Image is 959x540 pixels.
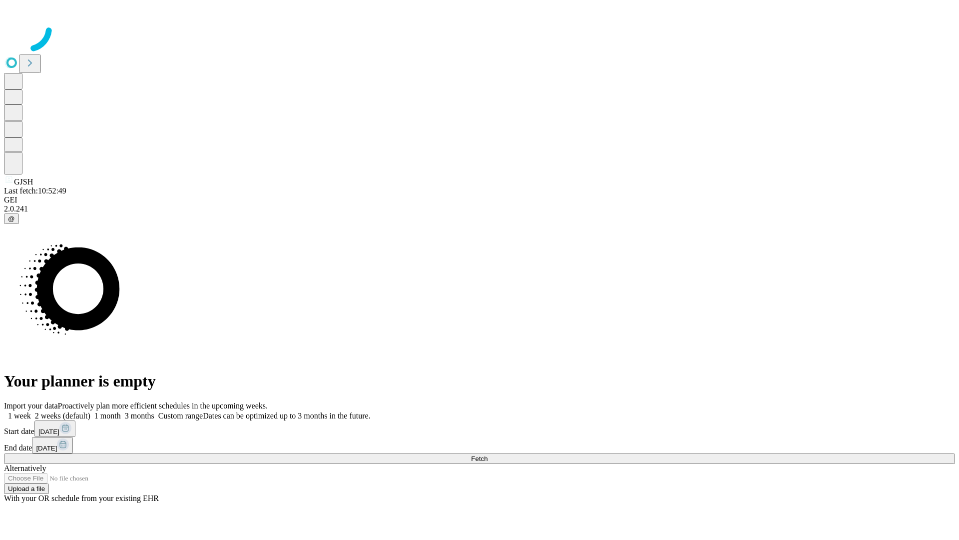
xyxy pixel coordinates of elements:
[4,372,955,390] h1: Your planner is empty
[4,420,955,437] div: Start date
[471,455,487,462] span: Fetch
[94,411,121,420] span: 1 month
[8,411,31,420] span: 1 week
[38,428,59,435] span: [DATE]
[4,186,66,195] span: Last fetch: 10:52:49
[14,177,33,186] span: GJSH
[32,437,73,453] button: [DATE]
[35,411,90,420] span: 2 weeks (default)
[4,453,955,464] button: Fetch
[158,411,203,420] span: Custom range
[4,401,58,410] span: Import your data
[34,420,75,437] button: [DATE]
[4,195,955,204] div: GEI
[203,411,370,420] span: Dates can be optimized up to 3 months in the future.
[4,204,955,213] div: 2.0.241
[8,215,15,222] span: @
[58,401,268,410] span: Proactively plan more efficient schedules in the upcoming weeks.
[36,444,57,452] span: [DATE]
[4,483,49,494] button: Upload a file
[4,464,46,472] span: Alternatively
[4,213,19,224] button: @
[4,494,159,502] span: With your OR schedule from your existing EHR
[4,437,955,453] div: End date
[125,411,154,420] span: 3 months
